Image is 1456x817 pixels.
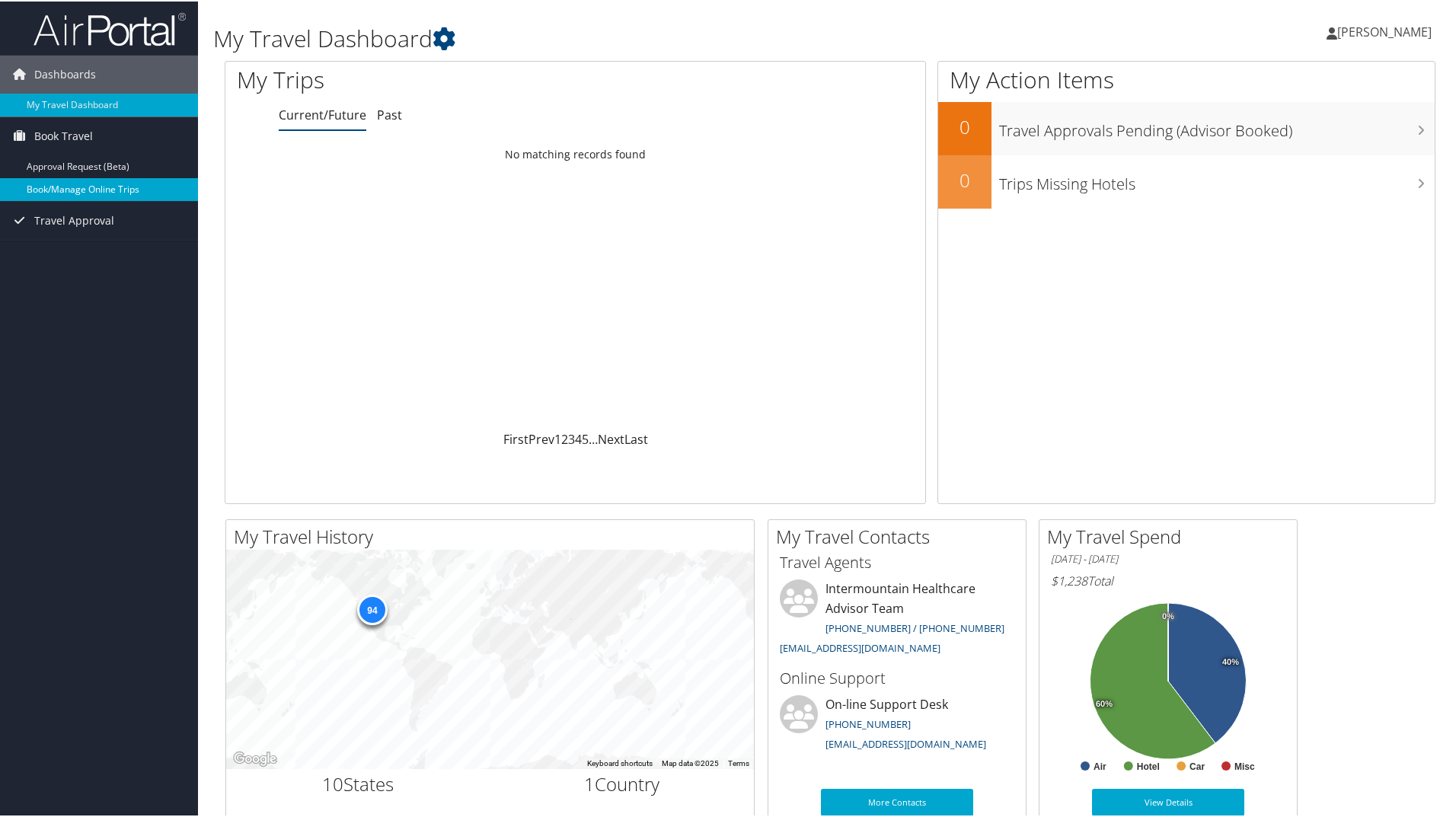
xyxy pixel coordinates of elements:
[356,593,387,624] div: 94
[999,111,1435,140] h3: Travel Approvals Pending (Advisor Booked)
[938,166,991,192] h2: 0
[502,770,743,796] h2: Country
[825,736,986,749] a: [EMAIL_ADDRESS][DOMAIN_NAME]
[377,105,402,122] a: Past
[503,429,528,446] a: First
[780,551,1014,572] h3: Travel Agents
[598,429,624,446] a: Next
[1137,760,1160,771] text: Hotel
[1051,551,1285,565] h6: [DATE] - [DATE]
[230,748,280,768] a: Open this area in Google Maps (opens a new window)
[34,54,96,92] span: Dashboards
[213,21,1036,53] h1: My Travel Dashboard
[776,522,1026,548] h2: My Travel Contacts
[1162,611,1174,620] tspan: 0%
[1051,571,1087,588] span: $1,238
[938,154,1435,207] a: 0Trips Missing Hotels
[589,429,598,446] span: …
[1094,760,1106,771] text: Air
[279,105,366,122] a: Current/Future
[938,62,1435,94] h1: My Action Items
[575,429,582,446] a: 4
[230,748,280,768] img: Google
[821,787,973,815] a: More Contacts
[1189,760,1205,771] text: Car
[772,578,1022,659] li: Intermountain Healthcare Advisor Team
[772,694,1022,756] li: On-line Support Desk
[780,666,1014,688] h3: Online Support
[554,429,561,446] a: 1
[1327,8,1447,53] a: [PERSON_NAME]
[561,429,568,446] a: 2
[662,758,719,766] span: Map data ©2025
[1051,571,1285,588] h6: Total
[34,200,114,238] span: Travel Approval
[234,522,754,548] h2: My Travel History
[587,757,653,768] button: Keyboard shortcuts
[322,770,343,795] span: 10
[528,429,554,446] a: Prev
[728,758,749,766] a: Terms (opens in new tab)
[34,10,186,46] img: airportal-logo.png
[938,113,991,139] h2: 0
[34,116,93,154] span: Book Travel
[238,770,479,796] h2: States
[825,716,911,729] a: [PHONE_NUMBER]
[1096,698,1113,707] tspan: 60%
[225,139,925,167] td: No matching records found
[237,62,622,94] h1: My Trips
[999,164,1435,193] h3: Trips Missing Hotels
[582,429,589,446] a: 5
[1092,787,1244,815] a: View Details
[1047,522,1297,548] h2: My Travel Spend
[825,620,1004,633] a: [PHONE_NUMBER] / [PHONE_NUMBER]
[624,429,648,446] a: Last
[938,101,1435,154] a: 0Travel Approvals Pending (Advisor Booked)
[1234,760,1255,771] text: Misc
[780,640,940,653] a: [EMAIL_ADDRESS][DOMAIN_NAME]
[1222,656,1239,665] tspan: 40%
[584,770,595,795] span: 1
[1337,22,1432,39] span: [PERSON_NAME]
[568,429,575,446] a: 3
